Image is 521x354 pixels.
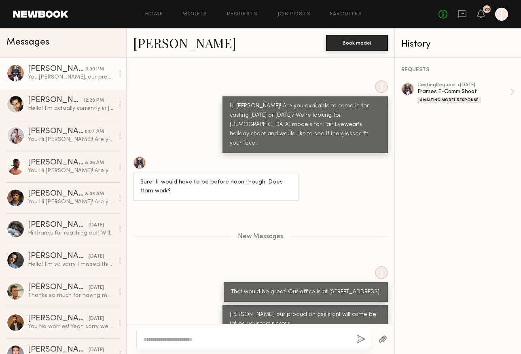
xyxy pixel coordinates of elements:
div: 12:20 PM [83,97,104,104]
div: [PERSON_NAME] [28,252,89,260]
div: [PERSON_NAME] [28,284,89,292]
div: 8:06 AM [85,159,104,167]
div: That would be great! Our office is at [STREET_ADDRESS]. [231,288,381,297]
div: You: Hi [PERSON_NAME]! Are you available to come in for casting [DATE] or [DATE]? We're looking f... [28,167,114,175]
div: [PERSON_NAME] [28,65,86,73]
a: Models [182,12,207,17]
a: Requests [227,12,258,17]
div: 28 [484,7,490,12]
div: [PERSON_NAME] [28,159,85,167]
div: casting Request • [DATE] [417,83,510,88]
div: Awaiting Model Response [417,97,481,103]
div: [PERSON_NAME] [28,128,85,136]
div: [PERSON_NAME] [28,221,89,229]
div: 8:06 AM [85,190,104,198]
div: REQUESTS [401,67,515,73]
a: Book model [326,39,388,46]
div: [DATE] [89,346,104,354]
div: [PERSON_NAME], our production assistant will come be taking your test photos! [230,310,381,329]
div: Hello! I’m actually currently in [GEOGRAPHIC_DATA] ([GEOGRAPHIC_DATA])! I’d be happy to travel ba... [28,104,114,112]
span: Messages [6,38,49,47]
a: J [495,8,508,21]
div: 8:07 AM [85,128,104,136]
div: You: No worries! Yeah sorry we manage to book someone already [28,323,114,331]
div: Frames E-Comm Shoot [417,88,510,96]
div: History [401,40,515,49]
div: [PERSON_NAME] [28,96,83,104]
a: Job Posts [277,12,311,17]
div: You: Hi [PERSON_NAME]! Are you available to come in for casting [DATE] or [DATE]? We're looking f... [28,136,114,143]
a: Favorites [330,12,362,17]
div: [DATE] [89,284,104,292]
div: [DATE] [89,253,104,260]
div: Hi [PERSON_NAME]! Are you available to come in for casting [DATE] or [DATE]? We're looking for [D... [230,102,381,148]
a: [PERSON_NAME] [133,34,236,51]
div: [PERSON_NAME] [28,190,85,198]
a: Home [145,12,163,17]
div: Hi thanks for reaching out! Will be out of town unfortunately [28,229,114,237]
button: Book model [326,35,388,51]
div: [DATE] [89,222,104,229]
div: Thanks so much for having me be a part of the shoot! [28,292,114,299]
div: Hello! I’m so sorry I missed this message the notifications on this app are terrible. If you woul... [28,260,114,268]
div: [DATE] [89,315,104,323]
a: castingRequest •[DATE]Frames E-Comm ShootAwaiting Model Response [417,83,515,103]
div: Sure! It would have to be before noon though. Does 11am work? [140,178,291,196]
div: 3:00 PM [86,66,104,73]
div: [PERSON_NAME] [28,315,89,323]
div: You: Hi [PERSON_NAME]! Are you available to come in for casting [DATE] or [DATE]? We're looking f... [28,198,114,206]
div: You: [PERSON_NAME], our production assistant will come be taking your test photos! [28,73,114,81]
span: New Messages [238,233,283,240]
div: [PERSON_NAME] [28,346,89,354]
